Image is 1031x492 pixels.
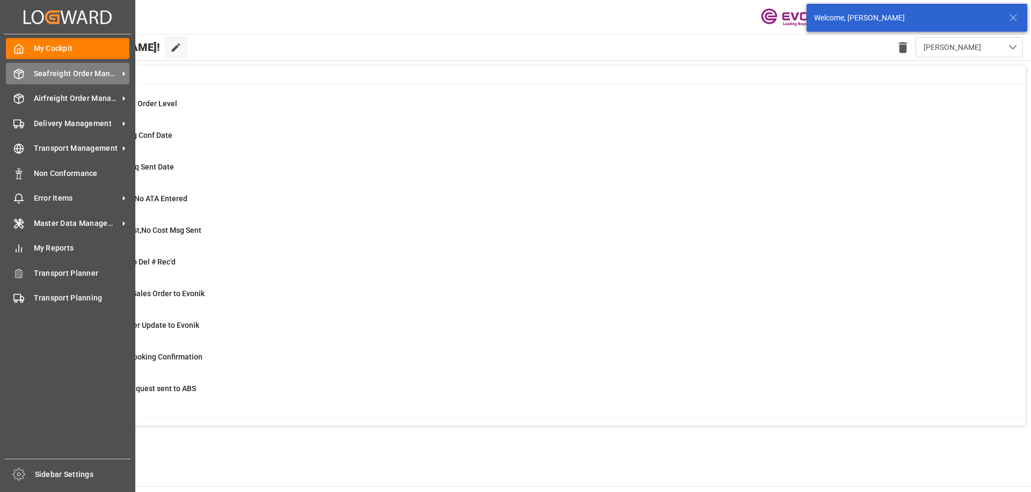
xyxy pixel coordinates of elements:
span: Transport Management [34,143,119,154]
span: Transport Planner [34,268,130,279]
span: ETD>3 Days Past,No Cost Msg Sent [82,226,201,234]
a: 4Main-Leg Shipment # Error [55,415,1012,437]
span: My Cockpit [34,43,130,54]
a: 5ETD < 3 Days,No Del # Rec'dShipment [55,256,1012,279]
div: Welcome, [PERSON_NAME] [814,12,999,24]
span: [PERSON_NAME] [924,42,981,53]
span: ABS: Missing Booking Confirmation [82,353,202,361]
span: Error Sales Order Update to Evonik [82,321,199,329]
span: Hello [PERSON_NAME]! [45,37,160,57]
span: Seafreight Order Management [34,68,119,79]
span: Airfreight Order Management [34,93,119,104]
span: Sidebar Settings [35,469,131,480]
a: 0Error Sales Order Update to EvonikShipment [55,320,1012,342]
a: Transport Planning [6,288,129,309]
a: 3ABS: No Bkg Req Sent DateShipment [55,161,1012,184]
a: Transport Planner [6,262,129,283]
a: 1Error on Initial Sales Order to EvonikShipment [55,288,1012,311]
span: Delivery Management [34,118,119,129]
span: Non Conformance [34,168,130,179]
a: 14ETA > 10 Days , No ATA EnteredShipment [55,193,1012,216]
span: Master Data Management [34,218,119,229]
span: My Reports [34,243,130,254]
a: My Reports [6,238,129,259]
a: 0Pending Bkg Request sent to ABSShipment [55,383,1012,406]
span: Error Items [34,193,119,204]
a: 24ABS: Missing Booking ConfirmationShipment [55,351,1012,374]
a: 25ETD>3 Days Past,No Cost Msg SentShipment [55,225,1012,247]
span: Pending Bkg Request sent to ABS [82,384,196,393]
a: My Cockpit [6,38,129,59]
a: 0MOT Missing at Order LevelSales Order-IVPO [55,98,1012,121]
span: Error on Initial Sales Order to Evonik [82,289,205,298]
button: open menu [916,37,1023,57]
a: Non Conformance [6,163,129,183]
img: Evonik-brand-mark-Deep-Purple-RGB.jpeg_1700498283.jpeg [761,8,831,27]
a: 35ABS: No Init Bkg Conf DateShipment [55,130,1012,152]
span: Transport Planning [34,292,130,304]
